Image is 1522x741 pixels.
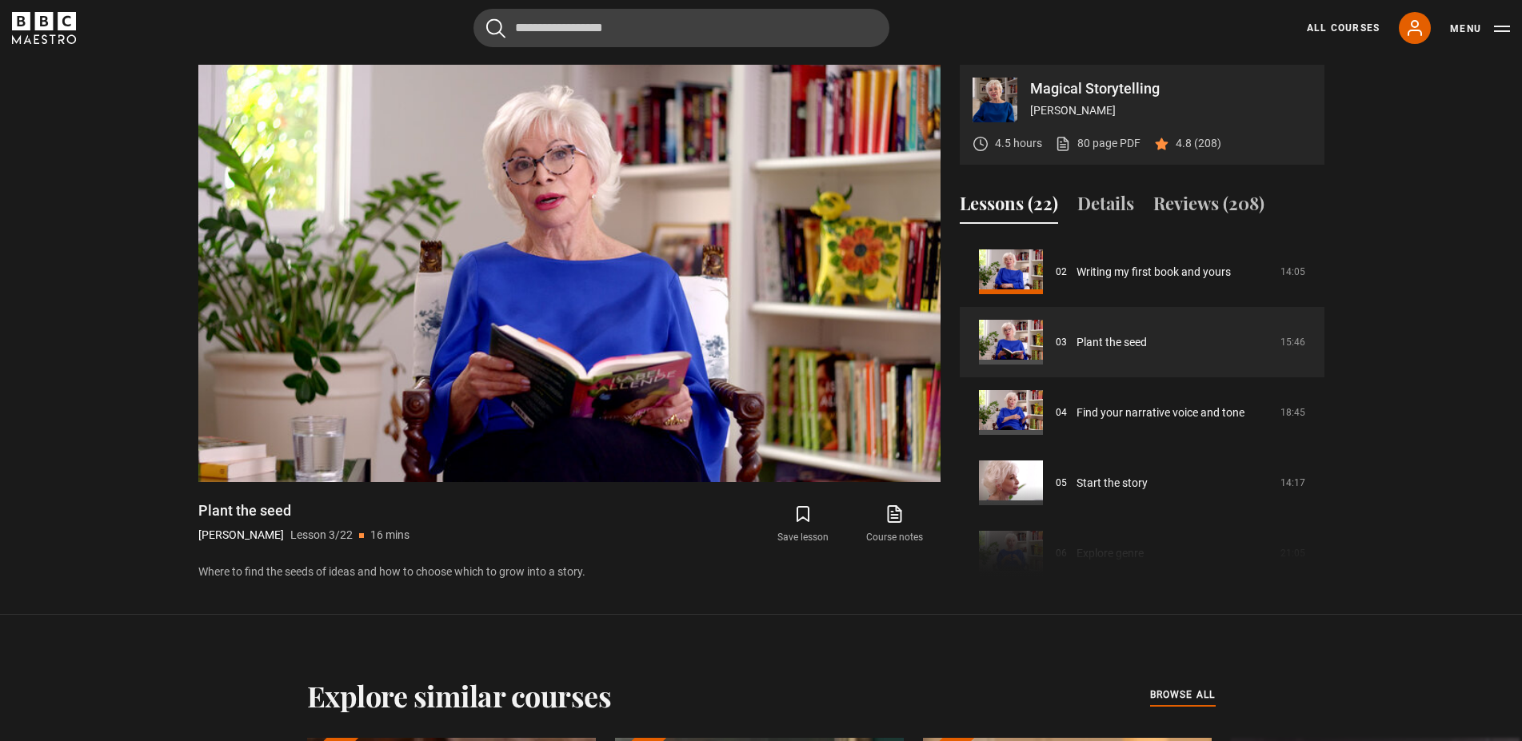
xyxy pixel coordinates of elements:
[1077,264,1231,281] a: Writing my first book and yours
[849,501,940,548] a: Course notes
[198,501,409,520] h1: Plant the seed
[290,527,353,544] p: Lesson 3/22
[1077,475,1148,492] a: Start the story
[1077,404,1244,421] a: Find your narrative voice and tone
[307,679,612,712] h2: Explore similar courses
[198,564,941,580] p: Where to find the seeds of ideas and how to choose which to grow into a story.
[198,527,284,544] p: [PERSON_NAME]
[1077,190,1134,224] button: Details
[1055,135,1141,152] a: 80 page PDF
[1030,102,1312,119] p: [PERSON_NAME]
[1307,21,1380,35] a: All Courses
[1176,135,1221,152] p: 4.8 (208)
[1153,190,1264,224] button: Reviews (208)
[1077,334,1147,351] a: Plant the seed
[995,135,1042,152] p: 4.5 hours
[12,12,76,44] svg: BBC Maestro
[1450,21,1510,37] button: Toggle navigation
[473,9,889,47] input: Search
[960,190,1058,224] button: Lessons (22)
[370,527,409,544] p: 16 mins
[757,501,849,548] button: Save lesson
[486,18,505,38] button: Submit the search query
[1030,82,1312,96] p: Magical Storytelling
[198,65,941,482] video-js: Video Player
[1150,687,1216,703] span: browse all
[1150,687,1216,704] a: browse all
